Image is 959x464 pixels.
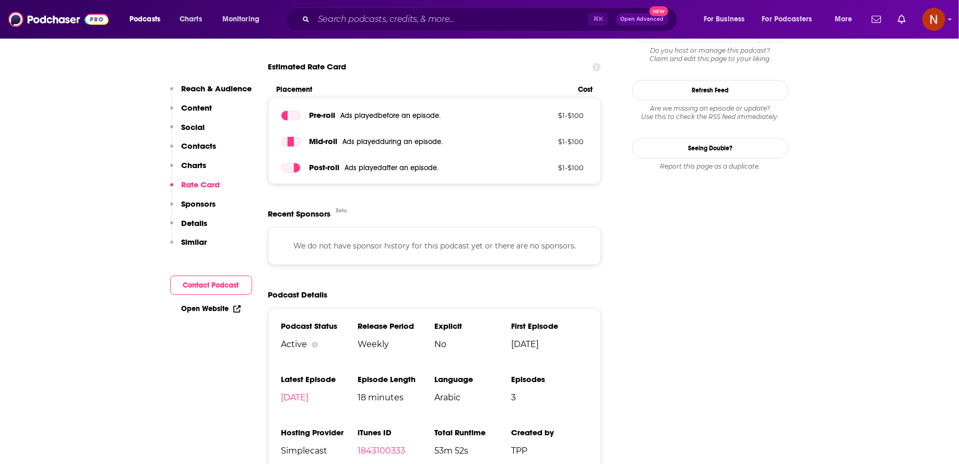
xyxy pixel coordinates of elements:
a: [DATE] [281,392,309,402]
button: Open AdvancedNew [616,13,669,26]
button: open menu [696,11,758,28]
button: Content [170,103,212,122]
span: Recent Sponsors [268,209,331,219]
h3: Hosting Provider [281,427,358,437]
a: Seeing Double? [632,138,789,158]
button: Show profile menu [922,8,945,31]
span: Mid -roll [309,136,337,146]
h3: Episodes [511,374,588,384]
span: Charts [180,12,202,27]
button: Details [170,218,208,237]
img: Podchaser - Follow, Share and Rate Podcasts [8,9,109,29]
span: Estimated Rate Card [268,57,347,77]
h2: Podcast Details [268,290,328,300]
a: 1843100333 [358,446,405,456]
span: Pre -roll [309,110,335,120]
button: Sponsors [170,199,216,218]
span: For Business [704,12,745,27]
a: Show notifications dropdown [894,10,910,28]
div: Search podcasts, credits, & more... [295,7,688,31]
span: Ads played before an episode . [340,111,441,120]
p: We do not have sponsor history for this podcast yet or there are no sponsors. [281,240,588,252]
span: Weekly [358,339,434,349]
span: Do you host or manage this podcast? [632,46,789,55]
p: Reach & Audience [182,84,252,93]
h3: Podcast Status [281,321,358,331]
span: Logged in as AdelNBM [922,8,945,31]
button: Refresh Feed [632,80,789,100]
a: Open Website [182,304,241,313]
p: Contacts [182,141,217,151]
button: Reach & Audience [170,84,252,103]
h3: Language [434,374,511,384]
span: Cost [578,85,593,94]
button: open menu [755,11,827,28]
a: Show notifications dropdown [868,10,885,28]
h3: First Episode [511,321,588,331]
img: User Profile [922,8,945,31]
p: Similar [182,237,207,247]
span: No [434,339,511,349]
h3: Latest Episode [281,374,358,384]
p: Sponsors [182,199,216,209]
span: Placement [277,85,570,94]
span: [DATE] [511,339,588,349]
p: Charts [182,160,207,170]
p: $ 1 - $ 100 [516,111,584,120]
div: Claim and edit this page to your liking. [632,46,789,63]
button: Rate Card [170,180,220,199]
div: Beta [336,207,348,214]
span: Open Advanced [621,17,664,22]
span: More [835,12,853,27]
span: Simplecast [281,446,358,456]
span: Monitoring [222,12,259,27]
h3: Explicit [434,321,511,331]
span: 3 [511,392,588,402]
button: Contact Podcast [170,276,252,295]
span: Podcasts [129,12,160,27]
button: Charts [170,160,207,180]
span: For Podcasters [762,12,812,27]
input: Search podcasts, credits, & more... [314,11,588,28]
span: ⌘ K [588,13,608,26]
a: Charts [173,11,208,28]
p: Social [182,122,205,132]
span: 53m 52s [434,446,511,456]
button: open menu [827,11,866,28]
button: Similar [170,237,207,256]
p: Content [182,103,212,113]
div: Are we missing an episode or update? Use this to check the RSS feed immediately. [632,104,789,121]
h3: Created by [511,427,588,437]
span: New [649,6,668,16]
p: Details [182,218,208,228]
span: Post -roll [309,162,339,172]
button: open menu [215,11,273,28]
h3: iTunes ID [358,427,434,437]
span: 18 minutes [358,392,434,402]
button: Social [170,122,205,141]
h3: Release Period [358,321,434,331]
span: Ads played during an episode . [342,137,443,146]
p: $ 1 - $ 100 [516,137,584,146]
button: Contacts [170,141,217,160]
h3: Total Runtime [434,427,511,437]
span: TPP [511,446,588,456]
p: $ 1 - $ 100 [516,163,584,172]
button: open menu [122,11,174,28]
h3: Episode Length [358,374,434,384]
div: Report this page as a duplicate. [632,162,789,171]
div: Active [281,339,358,349]
span: Ads played after an episode . [345,163,439,172]
p: Rate Card [182,180,220,189]
span: Arabic [434,392,511,402]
